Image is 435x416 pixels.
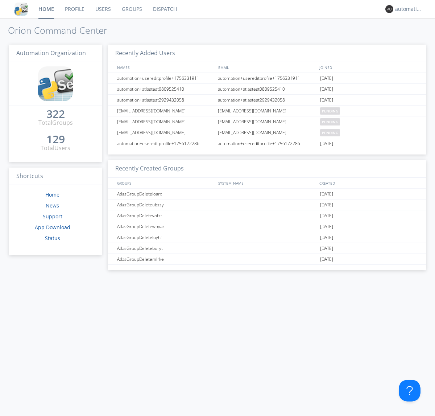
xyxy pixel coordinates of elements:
div: GROUPS [115,178,215,188]
div: [EMAIL_ADDRESS][DOMAIN_NAME] [115,127,216,138]
img: cddb5a64eb264b2086981ab96f4c1ba7 [14,3,28,16]
h3: Shortcuts [9,168,102,185]
a: [EMAIL_ADDRESS][DOMAIN_NAME][EMAIL_ADDRESS][DOMAIN_NAME]pending [108,127,426,138]
div: automation+atlastest0809525410 [115,84,216,94]
div: [EMAIL_ADDRESS][DOMAIN_NAME] [115,116,216,127]
iframe: Toggle Customer Support [399,380,420,401]
div: AtlasGroupDeleteloyhf [115,232,216,243]
span: pending [320,129,340,136]
div: automation+atlas0032 [395,5,422,13]
span: [DATE] [320,138,333,149]
div: AtlasGroupDeletevofzt [115,210,216,221]
div: AtlasGroupDeleteubssy [115,199,216,210]
a: AtlasGroupDeleteubssy[DATE] [108,199,426,210]
a: AtlasGroupDeletevofzt[DATE] [108,210,426,221]
div: automation+usereditprofile+1756172286 [115,138,216,149]
a: AtlasGroupDeletewhyaz[DATE] [108,221,426,232]
div: SYSTEM_NAME [216,178,318,188]
div: 129 [46,136,65,143]
a: automation+usereditprofile+1756172286automation+usereditprofile+1756172286[DATE] [108,138,426,149]
h3: Recently Created Groups [108,160,426,178]
a: AtlasGroupDeleteloarx[DATE] [108,189,426,199]
h3: Recently Added Users [108,45,426,62]
span: [DATE] [320,95,333,106]
span: [DATE] [320,210,333,221]
div: Total Users [41,144,70,152]
div: [EMAIL_ADDRESS][DOMAIN_NAME] [216,106,318,116]
a: Status [45,235,60,242]
a: News [46,202,59,209]
span: [DATE] [320,243,333,254]
div: AtlasGroupDeletewhyaz [115,221,216,232]
span: [DATE] [320,199,333,210]
div: [EMAIL_ADDRESS][DOMAIN_NAME] [216,127,318,138]
a: 322 [46,110,65,119]
div: AtlasGroupDeletemlrke [115,254,216,264]
a: [EMAIL_ADDRESS][DOMAIN_NAME][EMAIL_ADDRESS][DOMAIN_NAME]pending [108,116,426,127]
span: pending [320,118,340,125]
span: [DATE] [320,73,333,84]
a: AtlasGroupDeletemlrke[DATE] [108,254,426,265]
span: [DATE] [320,254,333,265]
a: automation+atlastest2929432058automation+atlastest2929432058[DATE] [108,95,426,106]
a: AtlasGroupDeleteboryt[DATE] [108,243,426,254]
a: automation+atlastest0809525410automation+atlastest0809525410[DATE] [108,84,426,95]
a: automation+usereditprofile+1756331911automation+usereditprofile+1756331911[DATE] [108,73,426,84]
div: AtlasGroupDeleteloarx [115,189,216,199]
span: [DATE] [320,84,333,95]
a: AtlasGroupDeleteloyhf[DATE] [108,232,426,243]
div: NAMES [115,62,215,73]
div: automation+usereditprofile+1756331911 [115,73,216,83]
span: [DATE] [320,221,333,232]
img: 373638.png [385,5,393,13]
div: automation+atlastest0809525410 [216,84,318,94]
span: [DATE] [320,232,333,243]
div: [EMAIL_ADDRESS][DOMAIN_NAME] [216,116,318,127]
div: CREATED [318,178,419,188]
a: Support [43,213,62,220]
a: 129 [46,136,65,144]
a: Home [45,191,59,198]
div: [EMAIL_ADDRESS][DOMAIN_NAME] [115,106,216,116]
div: automation+usereditprofile+1756172286 [216,138,318,149]
div: automation+atlastest2929432058 [216,95,318,105]
div: JOINED [318,62,419,73]
div: automation+atlastest2929432058 [115,95,216,105]
span: Automation Organization [16,49,86,57]
a: [EMAIL_ADDRESS][DOMAIN_NAME][EMAIL_ADDRESS][DOMAIN_NAME]pending [108,106,426,116]
div: AtlasGroupDeleteboryt [115,243,216,254]
div: automation+usereditprofile+1756331911 [216,73,318,83]
span: pending [320,107,340,115]
div: EMAIL [216,62,318,73]
div: Total Groups [38,119,73,127]
a: App Download [35,224,70,231]
div: 322 [46,110,65,118]
img: cddb5a64eb264b2086981ab96f4c1ba7 [38,66,73,101]
span: [DATE] [320,189,333,199]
